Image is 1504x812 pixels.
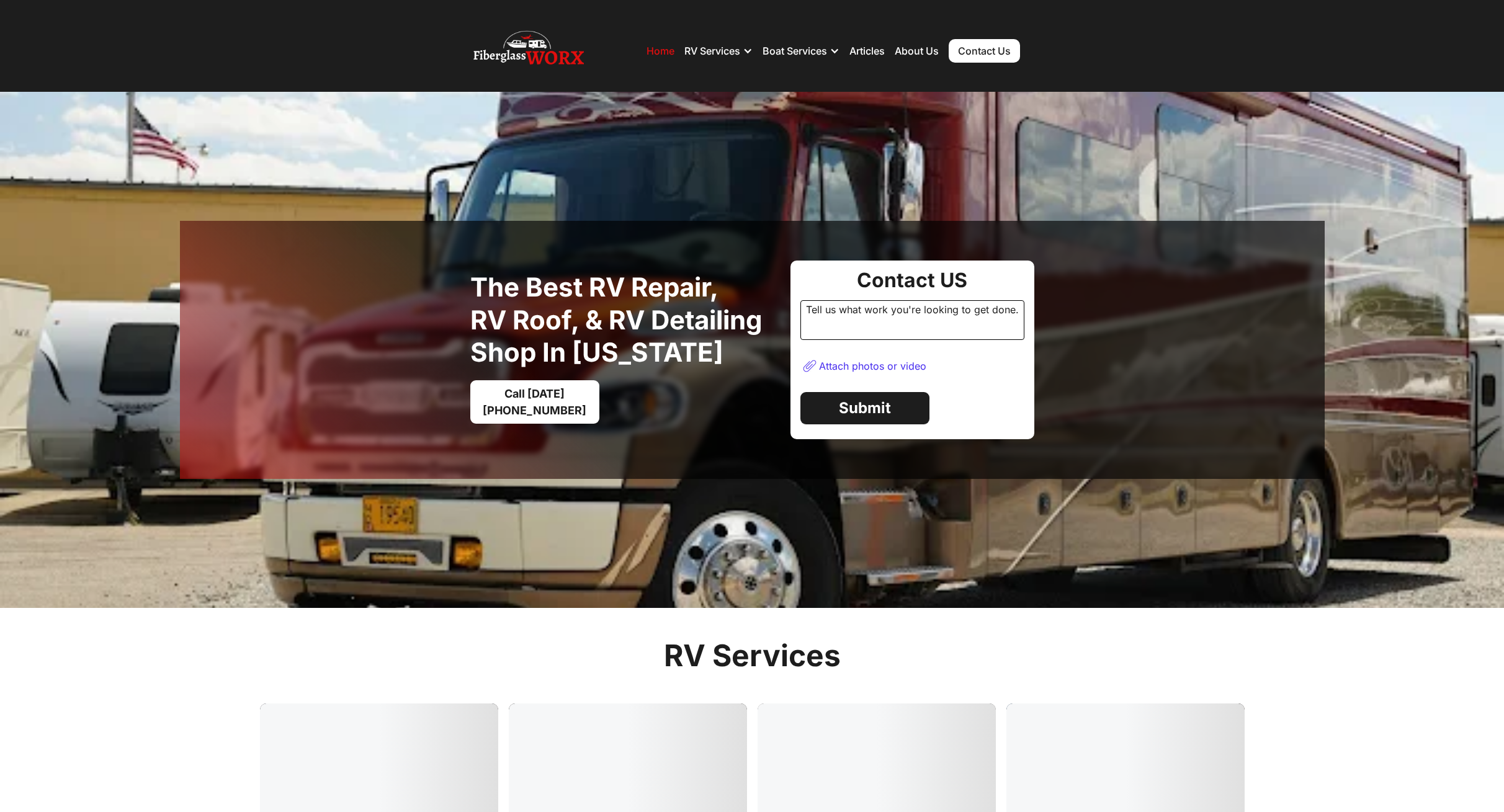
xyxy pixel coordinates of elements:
h1: The best RV Repair, RV Roof, & RV Detailing Shop in [US_STATE] [470,271,781,369]
a: Articles [849,45,885,57]
h2: RV Services [664,638,841,674]
a: Call [DATE][PHONE_NUMBER] [470,380,599,424]
a: Home [647,45,674,57]
div: RV Services [684,45,740,57]
div: Contact US [800,270,1024,290]
div: RV Services [684,32,753,69]
img: Fiberglass WorX – RV Repair, RV Roof & RV Detailing [473,26,584,76]
a: Submit [800,392,929,424]
a: About Us [895,45,939,57]
div: Tell us what work you're looking to get done. [800,300,1024,340]
div: Boat Services [763,32,839,69]
a: Contact Us [949,39,1020,63]
div: Attach photos or video [819,360,926,372]
div: Boat Services [763,45,827,57]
